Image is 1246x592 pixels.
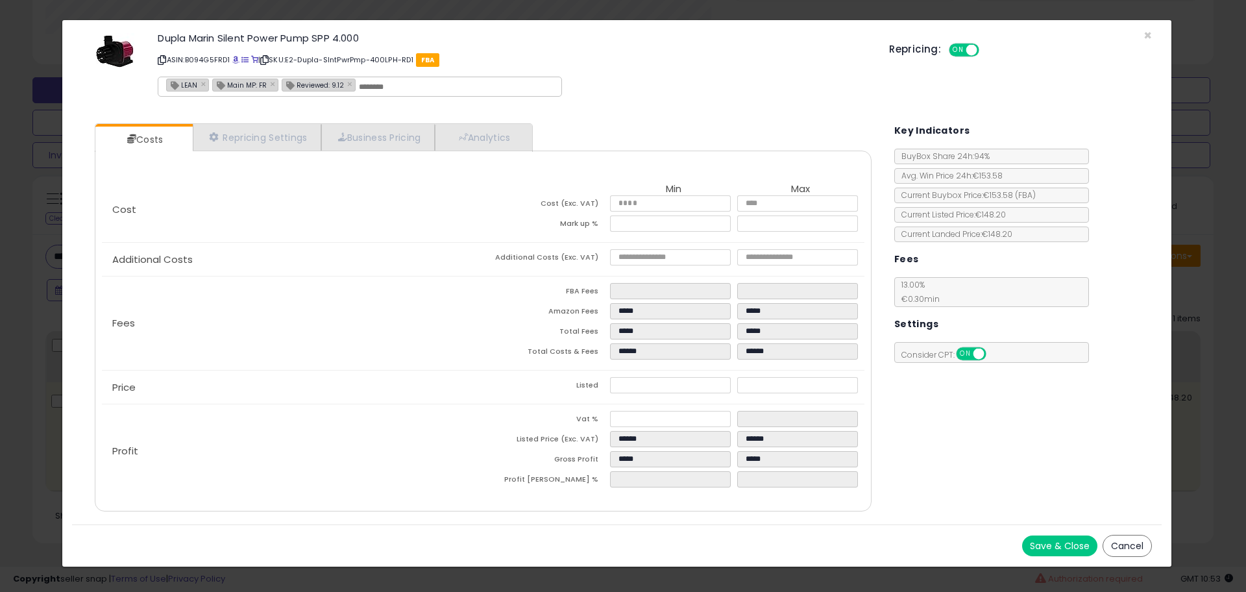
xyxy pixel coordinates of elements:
h5: Fees [894,251,919,267]
h3: Dupla Marin Silent Power Pump SPP 4.000 [158,33,870,43]
td: Total Fees [483,323,610,343]
p: Price [102,382,483,393]
td: Additional Costs (Exc. VAT) [483,249,610,269]
a: All offer listings [241,55,249,65]
span: ON [950,45,966,56]
td: Listed [483,377,610,397]
span: €0.30 min [895,293,940,304]
td: Total Costs & Fees [483,343,610,364]
span: Consider CPT: [895,349,1003,360]
span: FBA [416,53,440,67]
span: OFF [984,349,1005,360]
span: €153.58 [983,190,1036,201]
td: Vat % [483,411,610,431]
span: OFF [977,45,998,56]
span: ON [957,349,973,360]
a: Costs [95,127,191,153]
td: Listed Price (Exc. VAT) [483,431,610,451]
td: Amazon Fees [483,303,610,323]
span: 13.00 % [895,279,940,304]
span: × [1143,26,1152,45]
span: LEAN [167,79,197,90]
span: Avg. Win Price 24h: €153.58 [895,170,1003,181]
a: × [201,78,208,90]
span: ( FBA ) [1015,190,1036,201]
a: BuyBox page [232,55,239,65]
p: Fees [102,318,483,328]
a: × [270,78,278,90]
span: BuyBox Share 24h: 94% [895,151,990,162]
p: ASIN: B094G5FRD1 | SKU: E2-Dupla-SlntPwrPmp-400LPH-RD1 [158,49,870,70]
span: Main MP: FR [213,79,267,90]
th: Min [610,184,737,195]
button: Save & Close [1022,536,1097,556]
h5: Repricing: [889,44,941,55]
a: Your listing only [251,55,258,65]
img: 31JgMhg4nUS._SL60_.jpg [95,33,134,72]
h5: Settings [894,316,938,332]
td: FBA Fees [483,283,610,303]
a: Repricing Settings [193,124,321,151]
span: Reviewed: 9.12 [282,79,344,90]
p: Cost [102,204,483,215]
span: Current Listed Price: €148.20 [895,209,1006,220]
th: Max [737,184,864,195]
h5: Key Indicators [894,123,970,139]
a: Business Pricing [321,124,435,151]
span: Current Landed Price: €148.20 [895,228,1012,240]
p: Profit [102,446,483,456]
td: Cost (Exc. VAT) [483,195,610,216]
td: Gross Profit [483,451,610,471]
td: Mark up % [483,216,610,236]
a: Analytics [435,124,531,151]
span: Current Buybox Price: [895,190,1036,201]
button: Cancel [1103,535,1152,557]
p: Additional Costs [102,254,483,265]
a: × [347,78,355,90]
td: Profit [PERSON_NAME] % [483,471,610,491]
